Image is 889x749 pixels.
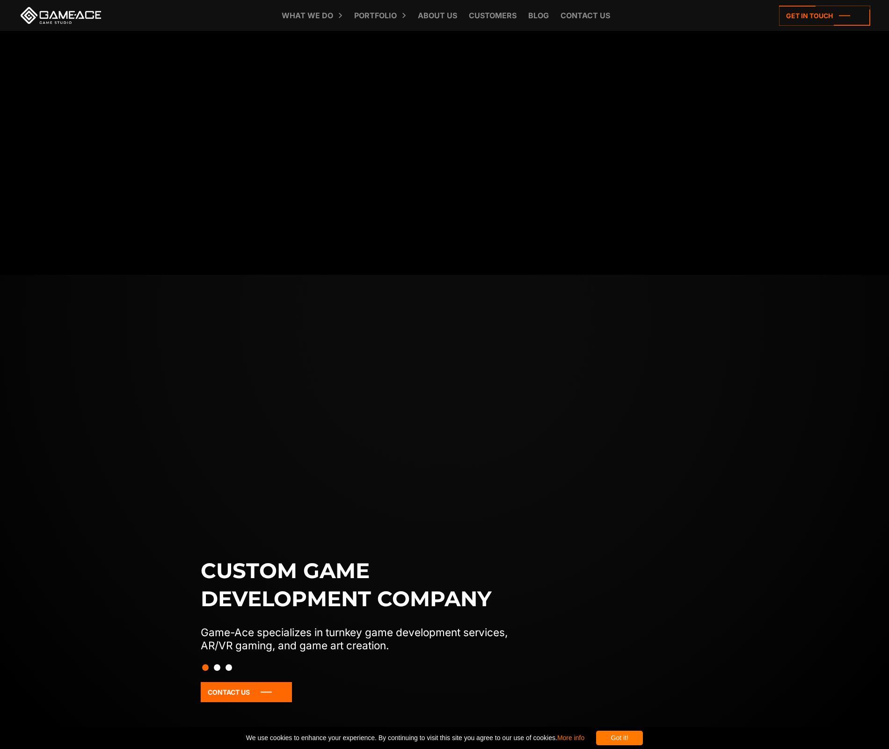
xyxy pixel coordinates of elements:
[201,682,292,702] a: Contact Us
[201,557,527,613] h1: Custom game development company
[201,626,527,652] p: Game-Ace specializes in turnkey game development services, AR/VR gaming, and game art creation.
[214,660,220,676] button: Slide 2
[779,6,870,26] a: Get in touch
[226,660,232,676] button: Slide 3
[246,731,584,745] span: We use cookies to enhance your experience. By continuing to visit this site you agree to our use ...
[596,731,643,745] div: Got it!
[557,734,584,742] a: More info
[202,660,209,676] button: Slide 1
